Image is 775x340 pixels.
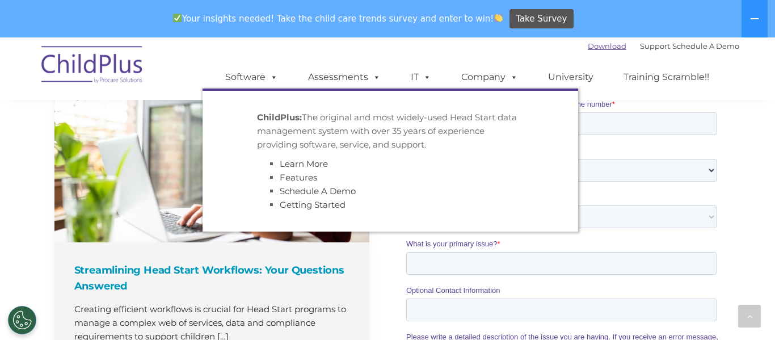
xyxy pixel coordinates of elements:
[588,41,739,51] font: |
[588,41,626,51] a: Download
[297,66,392,89] a: Assessments
[516,9,567,29] span: Take Survey
[280,186,356,196] a: Schedule A Demo
[280,172,317,183] a: Features
[612,66,721,89] a: Training Scramble!!
[74,262,352,294] h4: Streamlining Head Start Workflows: Your Questions Answered
[450,66,529,89] a: Company
[36,38,149,95] img: ChildPlus by Procare Solutions
[280,199,346,210] a: Getting Started
[280,158,328,169] a: Learn More
[257,112,302,123] strong: ChildPlus:
[257,111,524,152] p: The original and most widely-used Head Start data management system with over 35 years of experie...
[399,66,443,89] a: IT
[494,14,503,22] img: 👏
[672,41,739,51] a: Schedule A Demo
[173,14,182,22] img: ✅
[168,7,508,30] span: Your insights needed! Take the child care trends survey and enter to win!
[640,41,670,51] a: Support
[8,306,36,334] button: Cookies Settings
[509,9,574,29] a: Take Survey
[537,66,605,89] a: University
[214,66,289,89] a: Software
